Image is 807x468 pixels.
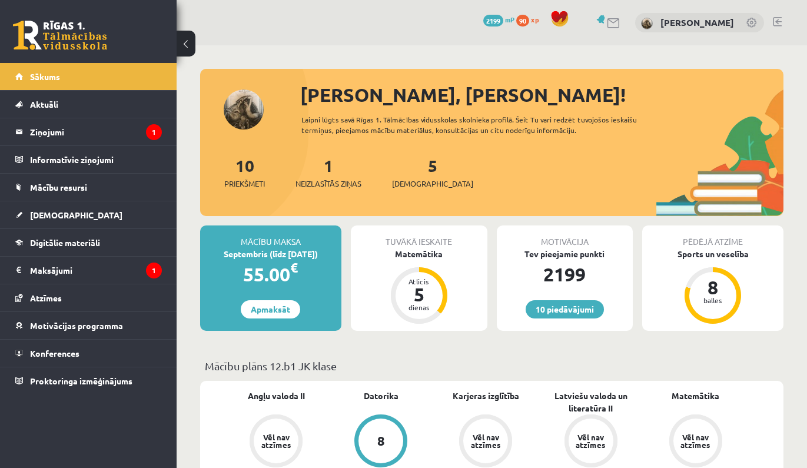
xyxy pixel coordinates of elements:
span: 90 [516,15,529,26]
div: Vēl nav atzīmes [574,433,607,449]
span: Motivācijas programma [30,320,123,331]
span: [DEMOGRAPHIC_DATA] [30,210,122,220]
a: [PERSON_NAME] [660,16,734,28]
a: Mācību resursi [15,174,162,201]
div: dienas [401,304,437,311]
a: 5[DEMOGRAPHIC_DATA] [392,155,473,190]
legend: Informatīvie ziņojumi [30,146,162,173]
span: Konferences [30,348,79,359]
a: Maksājumi1 [15,257,162,284]
div: Vēl nav atzīmes [260,433,293,449]
a: Digitālie materiāli [15,229,162,256]
a: Proktoringa izmēģinājums [15,367,162,394]
div: Sports un veselība [642,248,783,260]
a: [DEMOGRAPHIC_DATA] [15,201,162,228]
a: Konferences [15,340,162,367]
span: Aktuāli [30,99,58,109]
a: Rīgas 1. Tālmācības vidusskola [13,21,107,50]
legend: Maksājumi [30,257,162,284]
div: 8 [695,278,730,297]
div: Motivācija [497,225,633,248]
div: 2199 [497,260,633,288]
a: Ziņojumi1 [15,118,162,145]
span: Neizlasītās ziņas [295,178,361,190]
a: Aktuāli [15,91,162,118]
div: Septembris (līdz [DATE]) [200,248,341,260]
span: 2199 [483,15,503,26]
span: mP [505,15,514,24]
div: balles [695,297,730,304]
div: Vēl nav atzīmes [469,433,502,449]
a: Informatīvie ziņojumi [15,146,162,173]
span: xp [531,15,539,24]
a: 1Neizlasītās ziņas [295,155,361,190]
a: Angļu valoda II [248,390,305,402]
span: € [290,259,298,276]
a: Datorika [364,390,398,402]
a: Matemātika Atlicis 5 dienas [351,248,487,326]
legend: Ziņojumi [30,118,162,145]
a: 10 piedāvājumi [526,300,604,318]
a: Sports un veselība 8 balles [642,248,783,326]
a: Motivācijas programma [15,312,162,339]
p: Mācību plāns 12.b1 JK klase [205,358,779,374]
span: Priekšmeti [224,178,265,190]
a: Sākums [15,63,162,90]
div: Atlicis [401,278,437,285]
div: Laipni lūgts savā Rīgas 1. Tālmācības vidusskolas skolnieka profilā. Šeit Tu vari redzēt tuvojošo... [301,114,652,135]
a: Atzīmes [15,284,162,311]
a: Matemātika [672,390,719,402]
div: Matemātika [351,248,487,260]
i: 1 [146,263,162,278]
i: 1 [146,124,162,140]
div: Vēl nav atzīmes [679,433,712,449]
span: Proktoringa izmēģinājums [30,376,132,386]
a: Latviešu valoda un literatūra II [539,390,643,414]
img: Linda Burkovska [641,18,653,29]
div: [PERSON_NAME], [PERSON_NAME]! [300,81,783,109]
span: Sākums [30,71,60,82]
div: Mācību maksa [200,225,341,248]
div: 5 [401,285,437,304]
a: 90 xp [516,15,544,24]
a: Apmaksāt [241,300,300,318]
span: Digitālie materiāli [30,237,100,248]
span: Atzīmes [30,293,62,303]
span: Mācību resursi [30,182,87,192]
div: Pēdējā atzīme [642,225,783,248]
div: 8 [377,434,385,447]
a: 2199 mP [483,15,514,24]
div: 55.00 [200,260,341,288]
a: 10Priekšmeti [224,155,265,190]
a: Karjeras izglītība [453,390,519,402]
span: [DEMOGRAPHIC_DATA] [392,178,473,190]
div: Tev pieejamie punkti [497,248,633,260]
div: Tuvākā ieskaite [351,225,487,248]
